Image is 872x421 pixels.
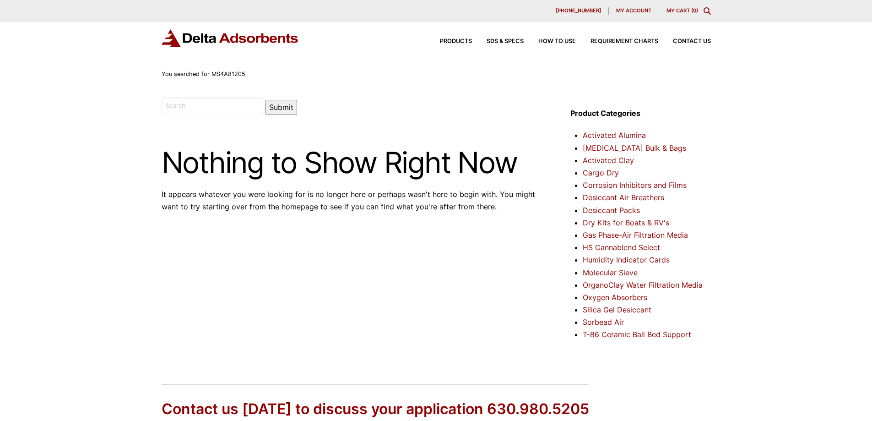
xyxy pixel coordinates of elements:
a: Desiccant Packs [583,206,640,215]
input: Search [162,98,264,113]
p: It appears whatever you were looking for is no longer here or perhaps wasn't here to begin with. ... [162,188,543,213]
a: My account [609,7,659,15]
a: [MEDICAL_DATA] Bulk & Bags [583,143,686,153]
a: Activated Clay [583,156,634,165]
a: How to Use [524,38,576,44]
a: Oxygen Absorbers [583,293,647,302]
a: OrganoClay Water Filtration Media [583,280,703,290]
a: Requirement Charts [576,38,658,44]
span: SDS & SPECS [487,38,524,44]
button: Submit [265,100,297,115]
img: Delta Adsorbents [162,29,299,47]
div: Contact us [DATE] to discuss your application 630.980.5205 [162,399,589,420]
a: [PHONE_NUMBER] [548,7,609,15]
a: T-86 Ceramic Ball Bed Support [583,330,691,339]
a: Activated Alumina [583,131,646,140]
a: HS Cannablend Select [583,243,660,252]
h4: Product Categories [570,107,710,120]
a: Molecular Sieve [583,268,638,277]
a: SDS & SPECS [472,38,524,44]
div: Toggle Modal Content [704,7,711,15]
a: Cargo Dry [583,168,619,177]
span: Requirement Charts [590,38,658,44]
a: Corrosion Inhibitors and Films [583,180,687,190]
a: Products [425,38,472,44]
span: How to Use [538,38,576,44]
a: Dry Kits for Boats & RV's [583,218,669,227]
a: Humidity Indicator Cards [583,255,670,264]
a: Sorbead Air [583,317,624,327]
h1: Nothing to Show Right Now [162,147,543,179]
span: My account [616,8,651,13]
a: Silica Gel Desiccant [583,305,651,314]
span: Products [440,38,472,44]
span: You searched for MS4A81205 [162,71,245,77]
a: Desiccant Air Breathers [583,193,664,202]
span: 0 [693,7,696,14]
span: Contact Us [673,38,711,44]
a: My Cart (0) [666,7,698,14]
span: [PHONE_NUMBER] [556,8,601,13]
a: Gas Phase-Air Filtration Media [583,230,688,240]
a: Contact Us [658,38,711,44]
